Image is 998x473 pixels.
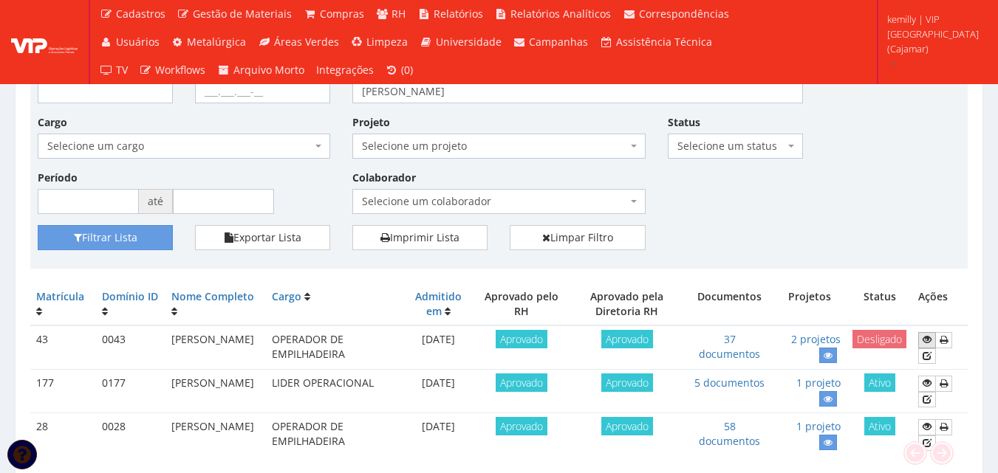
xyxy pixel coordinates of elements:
[30,370,96,413] td: 177
[165,370,266,413] td: [PERSON_NAME]
[36,289,84,303] a: Matrícula
[694,376,765,390] a: 5 documentos
[796,419,841,433] a: 1 projeto
[567,283,688,325] th: Aprovado pela Diretoria RH
[436,35,502,49] span: Universidade
[510,225,645,250] a: Limpar Filtro
[616,35,712,49] span: Assistência Técnica
[772,283,847,325] th: Projetos
[38,115,67,130] label: Cargo
[688,283,772,325] th: Documentos
[274,35,339,49] span: Áreas Verdes
[400,370,477,413] td: [DATE]
[912,283,968,325] th: Ações
[233,63,304,77] span: Arquivo Morto
[510,7,611,21] span: Relatórios Analíticos
[96,325,165,370] td: 0043
[699,332,760,361] a: 37 documentos
[139,189,173,214] span: até
[362,194,626,209] span: Selecione um colaborador
[400,413,477,457] td: [DATE]
[155,63,205,77] span: Workflows
[38,225,173,250] button: Filtrar Lista
[887,12,979,56] span: kemilly | VIP [GEOGRAPHIC_DATA] (Cajamar)
[847,283,912,325] th: Status
[211,56,310,84] a: Arquivo Morto
[796,376,841,390] a: 1 projeto
[252,28,345,56] a: Áreas Verdes
[434,7,483,21] span: Relatórios
[187,35,246,49] span: Metalúrgica
[507,28,595,56] a: Campanhas
[96,370,165,413] td: 0177
[11,31,78,53] img: logo
[496,330,547,348] span: Aprovado
[352,189,645,214] span: Selecione um colaborador
[102,289,158,303] a: Domínio ID
[193,7,292,21] span: Gestão de Materiais
[392,7,406,21] span: RH
[639,7,729,21] span: Correspondências
[366,35,408,49] span: Limpeza
[171,289,254,303] a: Nome Completo
[116,35,160,49] span: Usuários
[864,417,895,435] span: Ativo
[165,413,266,457] td: [PERSON_NAME]
[266,370,400,413] td: LIDER OPERACIONAL
[852,330,906,348] span: Desligado
[496,373,547,392] span: Aprovado
[380,56,420,84] a: (0)
[165,28,253,56] a: Metalúrgica
[195,78,330,103] input: ___.___.___-__
[266,413,400,457] td: OPERADOR DE EMPILHADEIRA
[316,63,374,77] span: Integrações
[601,373,653,392] span: Aprovado
[38,134,330,159] span: Selecione um cargo
[195,225,330,250] button: Exportar Lista
[415,289,462,318] a: Admitido em
[352,170,416,185] label: Colaborador
[476,283,567,325] th: Aprovado pelo RH
[116,7,165,21] span: Cadastros
[496,417,547,435] span: Aprovado
[47,139,312,153] span: Selecione um cargo
[116,63,128,77] span: TV
[96,413,165,457] td: 0028
[668,115,700,130] label: Status
[30,413,96,457] td: 28
[266,325,400,370] td: OPERADOR DE EMPILHADEIRA
[352,225,488,250] a: Imprimir Lista
[165,325,266,370] td: [PERSON_NAME]
[362,139,626,153] span: Selecione um projeto
[38,170,78,185] label: Período
[601,417,653,435] span: Aprovado
[668,134,803,159] span: Selecione um status
[272,289,301,303] a: Cargo
[414,28,507,56] a: Universidade
[400,325,477,370] td: [DATE]
[401,63,413,77] span: (0)
[601,330,653,348] span: Aprovado
[320,7,364,21] span: Compras
[699,419,760,448] a: 58 documentos
[791,332,841,346] a: 2 projetos
[345,28,414,56] a: Limpeza
[864,373,895,392] span: Ativo
[30,325,96,370] td: 43
[594,28,718,56] a: Assistência Técnica
[529,35,588,49] span: Campanhas
[94,56,134,84] a: TV
[352,134,645,159] span: Selecione um projeto
[134,56,212,84] a: Workflows
[352,115,390,130] label: Projeto
[94,28,165,56] a: Usuários
[310,56,380,84] a: Integrações
[677,139,785,153] span: Selecione um status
